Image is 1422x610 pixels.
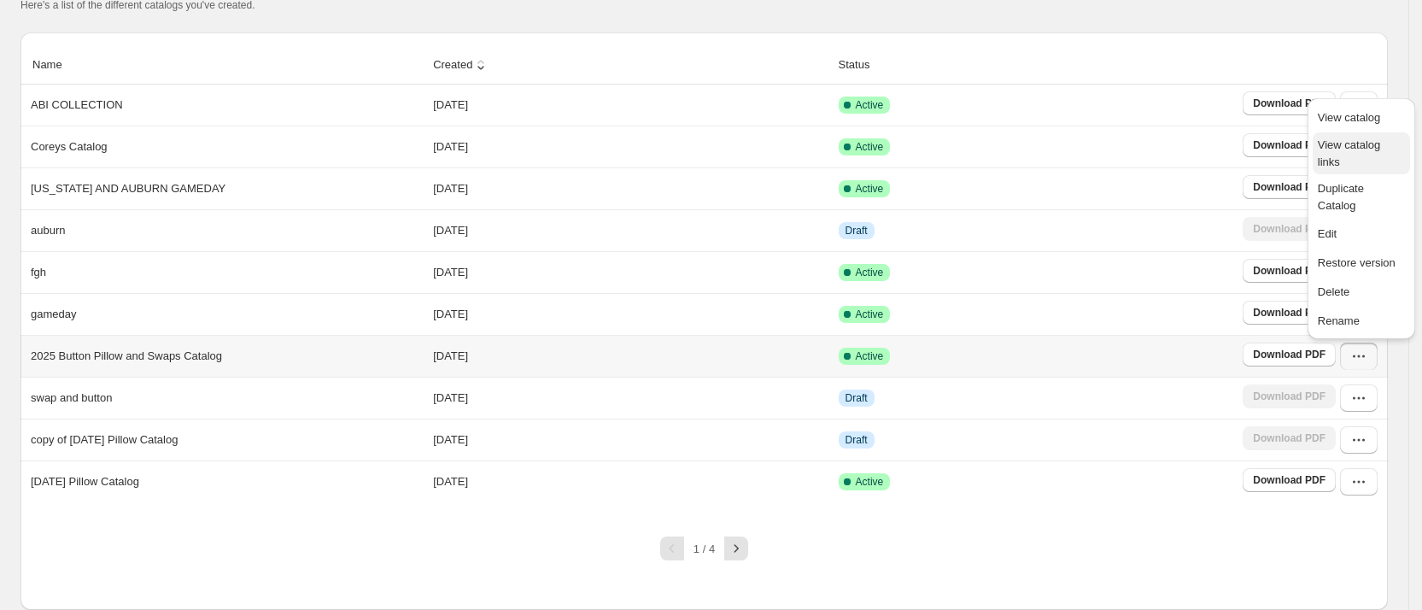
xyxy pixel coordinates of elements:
[1243,301,1336,325] a: Download PDF
[31,348,222,365] p: 2025 Button Pillow and Swaps Catalog
[856,98,884,112] span: Active
[1243,175,1336,199] a: Download PDF
[1243,343,1336,367] a: Download PDF
[1243,133,1336,157] a: Download PDF
[1318,138,1380,168] span: View catalog links
[428,377,833,419] td: [DATE]
[428,460,833,502] td: [DATE]
[428,126,833,167] td: [DATE]
[428,293,833,335] td: [DATE]
[1253,473,1325,487] span: Download PDF
[846,224,868,238] span: Draft
[856,182,884,196] span: Active
[836,49,890,81] button: Status
[1253,97,1325,110] span: Download PDF
[31,473,139,490] p: [DATE] Pillow Catalog
[428,419,833,460] td: [DATE]
[1318,314,1360,327] span: Rename
[31,431,178,449] p: copy of [DATE] Pillow Catalog
[856,308,884,321] span: Active
[846,433,868,447] span: Draft
[1243,259,1336,283] a: Download PDF
[31,264,46,281] p: fgh
[1253,138,1325,152] span: Download PDF
[1253,306,1325,320] span: Download PDF
[1318,256,1396,269] span: Restore version
[31,306,76,323] p: gameday
[1318,227,1337,240] span: Edit
[30,49,82,81] button: Name
[1318,182,1364,212] span: Duplicate Catalog
[31,390,112,407] p: swap and button
[856,266,884,279] span: Active
[1253,180,1325,194] span: Download PDF
[1243,468,1336,492] a: Download PDF
[1243,91,1336,115] a: Download PDF
[31,180,225,197] p: [US_STATE] AND AUBURN GAMEDAY
[1318,285,1350,298] span: Delete
[856,475,884,489] span: Active
[428,251,833,293] td: [DATE]
[428,335,833,377] td: [DATE]
[31,222,65,239] p: auburn
[428,167,833,209] td: [DATE]
[428,85,833,126] td: [DATE]
[856,140,884,154] span: Active
[430,49,492,81] button: Created
[1253,348,1325,361] span: Download PDF
[31,138,108,155] p: Coreys Catalog
[31,97,123,114] p: ABI COLLECTION
[1253,264,1325,278] span: Download PDF
[693,543,715,555] span: 1 / 4
[428,209,833,251] td: [DATE]
[856,349,884,363] span: Active
[846,391,868,405] span: Draft
[1318,111,1380,124] span: View catalog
